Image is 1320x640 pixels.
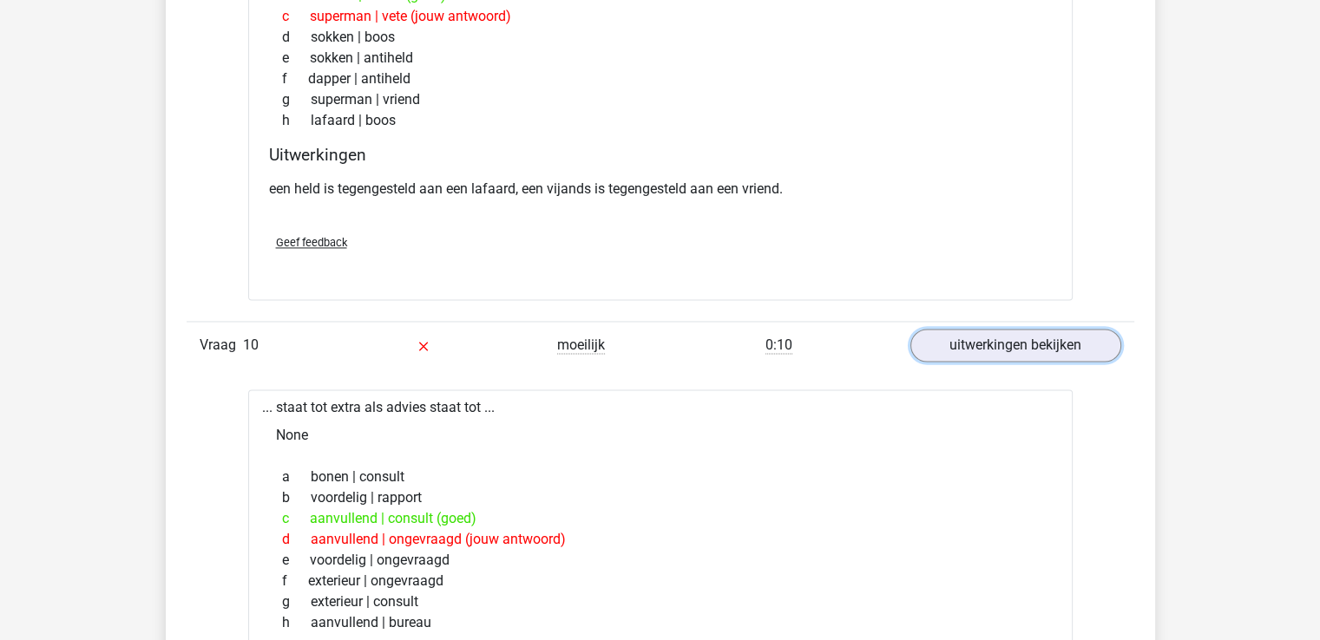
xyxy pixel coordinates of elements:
[910,329,1121,362] a: uitwerkingen bekijken
[765,336,792,354] span: 0:10
[269,550,1052,571] div: voordelig | ongevraagd
[282,110,311,131] span: h
[557,336,605,354] span: moeilijk
[269,612,1052,633] div: aanvullend | bureau
[282,571,308,591] span: f
[282,6,310,27] span: c
[276,236,347,249] span: Geef feedback
[269,467,1052,487] div: bonen | consult
[269,571,1052,591] div: exterieur | ongevraagd
[269,110,1052,131] div: lafaard | boos
[200,335,243,356] span: Vraag
[243,336,259,353] span: 10
[269,487,1052,508] div: voordelig | rapport
[282,529,311,550] span: d
[269,145,1052,165] h4: Uitwerkingen
[269,179,1052,199] p: een held is tegengesteld aan een lafaard, een vijands is tegengesteld aan een vriend.
[282,69,308,89] span: f
[262,418,1059,453] div: None
[269,27,1052,48] div: sokken | boos
[282,612,311,633] span: h
[282,89,311,110] span: g
[269,89,1052,110] div: superman | vriend
[269,69,1052,89] div: dapper | antiheld
[282,48,310,69] span: e
[269,6,1052,27] div: superman | vete (jouw antwoord)
[269,529,1052,550] div: aanvullend | ongevraagd (jouw antwoord)
[282,27,311,48] span: d
[282,487,311,508] span: b
[269,48,1052,69] div: sokken | antiheld
[282,550,310,571] span: e
[282,508,310,529] span: c
[269,508,1052,529] div: aanvullend | consult (goed)
[282,467,311,487] span: a
[282,591,311,612] span: g
[269,591,1052,612] div: exterieur | consult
